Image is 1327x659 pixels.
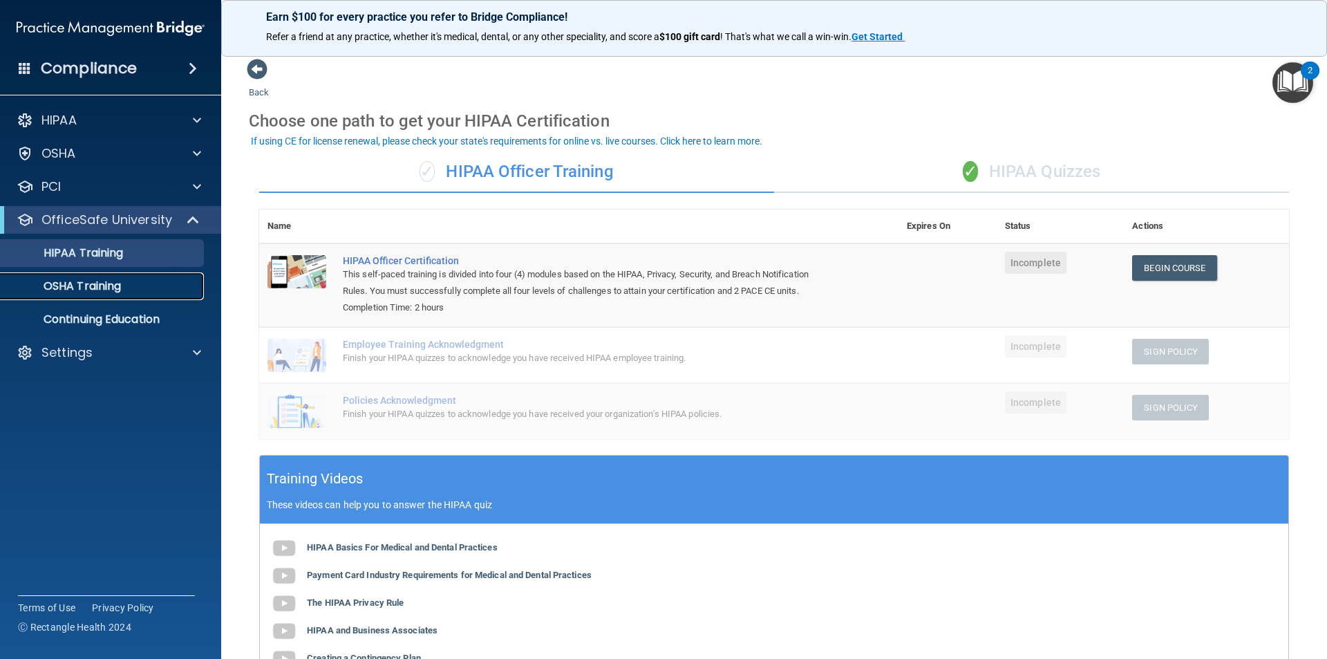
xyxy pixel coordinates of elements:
[307,625,437,635] b: HIPAA and Business Associates
[17,178,201,195] a: PCI
[267,467,364,491] h5: Training Videos
[1132,395,1209,420] button: Sign Policy
[9,246,123,260] p: HIPAA Training
[659,31,720,42] strong: $100 gift card
[1272,62,1313,103] button: Open Resource Center, 2 new notifications
[851,31,903,42] strong: Get Started
[41,145,76,162] p: OSHA
[343,350,829,366] div: Finish your HIPAA quizzes to acknowledge you have received HIPAA employee training.
[92,601,154,615] a: Privacy Policy
[270,562,298,590] img: gray_youtube_icon.38fcd6cc.png
[420,161,435,182] span: ✓
[1132,255,1216,281] a: Begin Course
[343,406,829,423] div: Finish your HIPAA quizzes to acknowledge you have received your organization’s HIPAA policies.
[9,313,198,326] p: Continuing Education
[343,299,829,316] div: Completion Time: 2 hours
[1308,71,1312,89] div: 2
[343,395,829,406] div: Policies Acknowledgment
[307,597,404,608] b: The HIPAA Privacy Rule
[17,145,201,162] a: OSHA
[963,161,978,182] span: ✓
[9,279,121,293] p: OSHA Training
[41,212,172,228] p: OfficeSafe University
[249,71,269,98] a: Back
[41,112,77,129] p: HIPAA
[249,134,764,148] button: If using CE for license renewal, please check your state's requirements for online vs. live cours...
[267,499,1281,510] p: These videos can help you to answer the HIPAA quiz
[720,31,851,42] span: ! That's what we call a win-win.
[1005,252,1066,274] span: Incomplete
[851,31,905,42] a: Get Started
[41,178,61,195] p: PCI
[18,601,75,615] a: Terms of Use
[259,151,774,193] div: HIPAA Officer Training
[41,344,93,361] p: Settings
[270,590,298,618] img: gray_youtube_icon.38fcd6cc.png
[249,101,1299,141] div: Choose one path to get your HIPAA Certification
[898,210,997,243] th: Expires On
[343,339,829,350] div: Employee Training Acknowledgment
[307,542,498,553] b: HIPAA Basics For Medical and Dental Practices
[270,618,298,645] img: gray_youtube_icon.38fcd6cc.png
[17,15,205,42] img: PMB logo
[251,136,762,146] div: If using CE for license renewal, please check your state's requirements for online vs. live cours...
[343,255,829,266] a: HIPAA Officer Certification
[17,112,201,129] a: HIPAA
[270,535,298,562] img: gray_youtube_icon.38fcd6cc.png
[18,620,131,634] span: Ⓒ Rectangle Health 2024
[343,266,829,299] div: This self-paced training is divided into four (4) modules based on the HIPAA, Privacy, Security, ...
[1124,210,1289,243] th: Actions
[266,31,659,42] span: Refer a friend at any practice, whether it's medical, dental, or any other speciality, and score a
[1132,339,1209,364] button: Sign Policy
[997,210,1124,243] th: Status
[41,59,137,78] h4: Compliance
[307,570,592,580] b: Payment Card Industry Requirements for Medical and Dental Practices
[1005,335,1066,358] span: Incomplete
[17,212,200,228] a: OfficeSafe University
[259,210,335,243] th: Name
[1005,391,1066,414] span: Incomplete
[17,344,201,361] a: Settings
[774,151,1289,193] div: HIPAA Quizzes
[266,10,1282,24] p: Earn $100 for every practice you refer to Bridge Compliance!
